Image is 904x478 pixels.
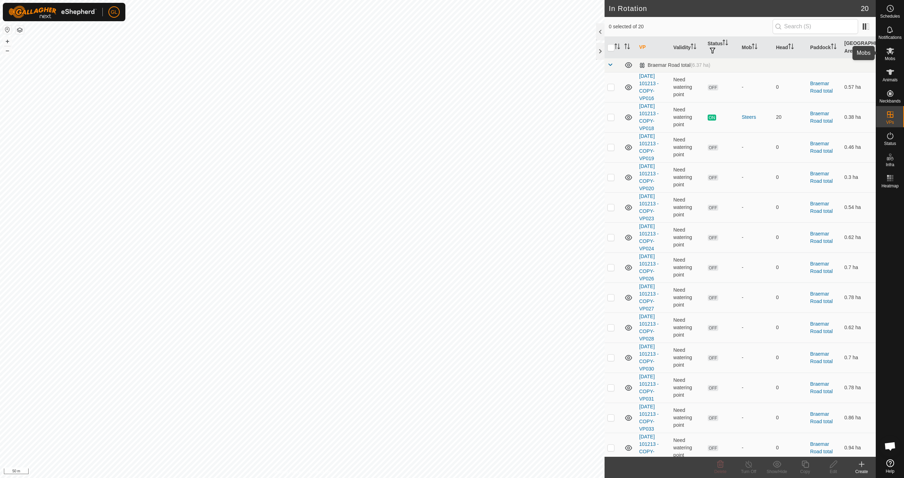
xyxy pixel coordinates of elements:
div: - [742,234,771,241]
div: - [742,384,771,391]
span: Status [884,141,896,146]
a: [DATE] 101213 - COPY-VP019 [639,133,659,161]
span: OFF [708,235,718,241]
span: OFF [708,325,718,331]
td: 0.62 ha [841,313,876,343]
td: 0.7 ha [841,252,876,282]
th: VP [636,37,671,58]
div: Edit [819,468,847,475]
a: [DATE] 101213 - COPY-VP034 [639,434,659,462]
button: + [3,37,12,46]
div: - [742,204,771,211]
a: Open chat [880,436,901,457]
span: Delete [714,469,727,474]
div: - [742,264,771,271]
div: - [742,83,771,91]
td: Need watering point [671,252,705,282]
td: 0.3 ha [841,162,876,192]
span: Neckbands [879,99,900,103]
span: OFF [708,445,718,451]
a: Contact Us [309,469,330,475]
a: [DATE] 101213 - COPY-VP024 [639,223,659,251]
a: [DATE] 101213 - COPY-VP030 [639,344,659,372]
td: 0.94 ha [841,433,876,463]
div: - [742,144,771,151]
div: Create [847,468,876,475]
span: GL [111,8,118,16]
div: Turn Off [734,468,763,475]
th: Validity [671,37,705,58]
span: OFF [708,205,718,211]
td: Need watering point [671,313,705,343]
span: OFF [708,265,718,271]
p-sorticon: Activate to sort [788,45,794,50]
div: - [742,174,771,181]
td: Need watering point [671,343,705,373]
div: - [742,324,771,331]
a: Braemar Road total [810,291,833,304]
td: 0.38 ha [841,102,876,132]
td: 0 [773,222,807,252]
div: Braemar Road total [639,62,710,68]
h2: In Rotation [609,4,861,13]
span: Infra [886,163,894,167]
td: 0.54 ha [841,192,876,222]
button: Map Layers [16,26,24,34]
span: 20 [861,3,869,14]
td: 0 [773,162,807,192]
a: Braemar Road total [810,411,833,424]
td: 0 [773,132,807,162]
a: Braemar Road total [810,321,833,334]
a: [DATE] 101213 - COPY-VP016 [639,73,659,101]
td: 0.57 ha [841,72,876,102]
span: Animals [882,78,898,82]
p-sorticon: Activate to sort [752,45,757,50]
td: Need watering point [671,102,705,132]
a: [DATE] 101213 - COPY-VP027 [639,284,659,311]
td: 0 [773,192,807,222]
div: - [742,294,771,301]
td: Need watering point [671,222,705,252]
div: - [742,414,771,421]
button: – [3,46,12,55]
span: Mobs [885,57,895,61]
div: Copy [791,468,819,475]
a: [DATE] 101213 - COPY-VP033 [639,404,659,432]
td: 0 [773,433,807,463]
td: Need watering point [671,162,705,192]
span: (6.37 ha) [690,62,710,68]
th: [GEOGRAPHIC_DATA] Area [841,37,876,58]
th: Mob [739,37,773,58]
td: Need watering point [671,373,705,403]
a: Braemar Road total [810,171,833,184]
p-sorticon: Activate to sort [691,45,696,50]
th: Head [773,37,807,58]
td: 0 [773,282,807,313]
p-sorticon: Activate to sort [855,48,861,54]
td: Need watering point [671,433,705,463]
span: Help [886,469,894,473]
td: Need watering point [671,72,705,102]
input: Search (S) [773,19,858,34]
a: Braemar Road total [810,111,833,124]
p-sorticon: Activate to sort [831,45,837,50]
div: - [742,444,771,451]
span: OFF [708,415,718,421]
td: 20 [773,102,807,132]
span: OFF [708,355,718,361]
div: - [742,354,771,361]
div: Steers [742,113,771,121]
td: 0.46 ha [841,132,876,162]
a: Braemar Road total [810,141,833,154]
span: Notifications [879,35,902,40]
td: 0.86 ha [841,403,876,433]
p-sorticon: Activate to sort [624,45,630,50]
button: Reset Map [3,25,12,34]
td: 0 [773,403,807,433]
td: Need watering point [671,282,705,313]
td: 0 [773,313,807,343]
a: [DATE] 101213 - COPY-VP020 [639,163,659,191]
span: OFF [708,175,718,181]
a: [DATE] 101213 - COPY-VP031 [639,374,659,402]
a: [DATE] 101213 - COPY-VP018 [639,103,659,131]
